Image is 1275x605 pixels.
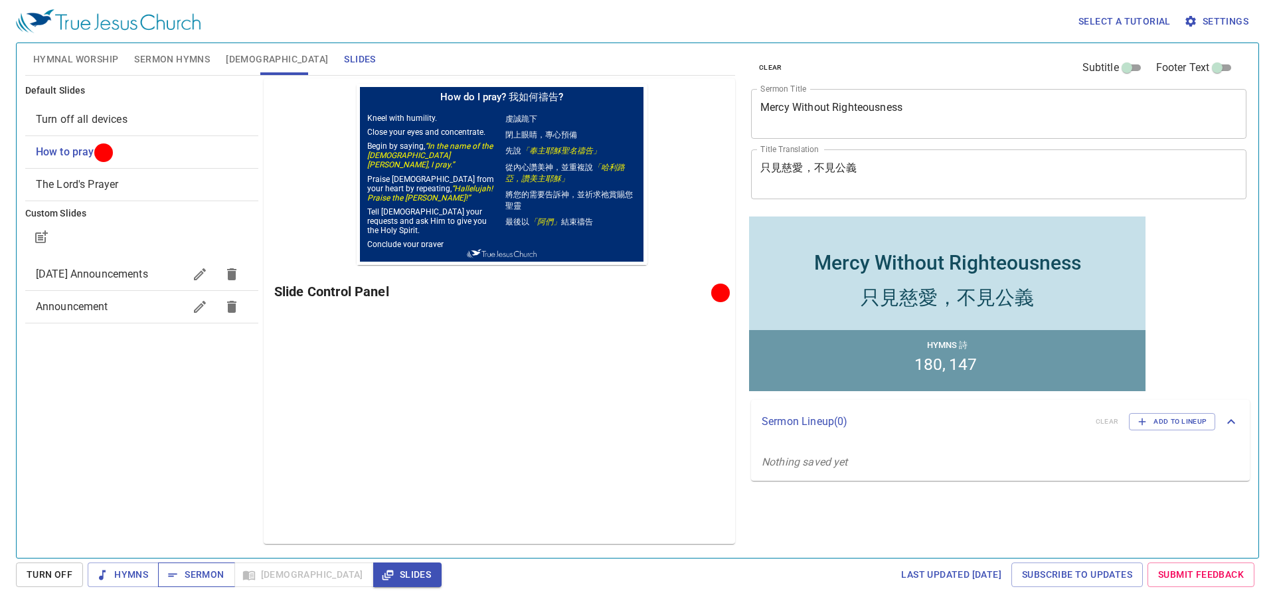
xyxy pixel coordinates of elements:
[36,300,108,313] span: Announcement
[110,165,181,175] img: True Jesus Church
[762,414,1085,430] p: Sermon Lineup ( 0 )
[25,104,258,135] div: Turn off all devices
[149,79,268,100] em: 「哈利路亞，讚美主耶穌」
[25,169,258,201] div: The Lord's Prayer
[1129,413,1215,430] button: Add to Lineup
[1187,13,1248,30] span: Settings
[36,268,148,280] span: Tuesday Announcements
[25,291,258,323] div: Announcement
[226,51,328,68] span: [DEMOGRAPHIC_DATA]
[1082,60,1119,76] span: Subtitle
[25,207,258,221] h6: Custom Slides
[25,84,258,98] h6: Default Slides
[16,9,201,33] img: True Jesus Church
[158,562,234,587] button: Sermon
[344,51,375,68] span: Slides
[165,62,244,72] em: 「奉主耶穌聖名禱告」
[25,258,258,290] div: [DATE] Announcements
[11,30,141,39] p: Kneel with humility.
[11,44,141,53] p: Close your eyes and concentrate.
[149,78,280,101] p: 從內心讚美神，並重複說
[149,106,280,128] p: 將您的需要告訴神，並祈求祂賞賜您聖靈
[746,213,1149,394] iframe: from-child
[1138,416,1207,428] span: Add to Lineup
[1158,566,1244,583] span: Submit Feedback
[759,62,782,74] span: clear
[1078,13,1171,30] span: Select a tutorial
[1147,562,1254,587] a: Submit Feedback
[11,58,136,86] em: “In the name of the [DEMOGRAPHIC_DATA][PERSON_NAME], I pray.”
[11,124,141,151] p: Tell [DEMOGRAPHIC_DATA] your requests and ask Him to give you the Holy Spirit.
[27,566,72,583] span: Turn Off
[36,178,119,191] span: [object Object]
[98,566,148,583] span: Hymns
[16,562,83,587] button: Turn Off
[1073,9,1176,34] button: Select a tutorial
[760,101,1237,126] textarea: Mercy Without Righteousness
[3,3,287,23] h1: How do I pray? 我如何禱告?
[173,133,205,143] em: 「阿們」
[149,30,280,41] p: 虔誠跪下
[751,400,1250,444] div: Sermon Lineup(0)clearAdd to Lineup
[751,60,790,76] button: clear
[274,281,716,302] h6: Slide Control Panel
[134,51,210,68] span: Sermon Hymns
[896,562,1007,587] a: Last updated [DATE]
[149,46,280,57] p: 閉上眼睛，專心預備
[901,566,1001,583] span: Last updated [DATE]
[149,133,280,144] p: 最後以 結束禱告
[1181,9,1254,34] button: Settings
[1011,562,1143,587] a: Subscribe to Updates
[11,58,141,86] p: Begin by saying,
[169,566,224,583] span: Sermon
[11,156,141,175] p: Conclude your prayer with,
[149,62,280,73] p: 先說
[762,456,848,468] i: Nothing saved yet
[373,562,442,587] button: Slides
[88,562,159,587] button: Hymns
[25,136,258,168] div: How to pray
[760,161,1237,187] textarea: 只見慈愛，不見公義
[11,100,136,119] em: “Hallelujah! Praise the [PERSON_NAME]!”
[1022,566,1132,583] span: Subscribe to Updates
[36,113,127,126] span: [object Object]
[33,51,119,68] span: Hymnal Worship
[384,566,431,583] span: Slides
[11,91,141,119] p: Praise [DEMOGRAPHIC_DATA] from your heart by repeating,
[36,145,94,158] span: [object Object]
[1156,60,1210,76] span: Footer Text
